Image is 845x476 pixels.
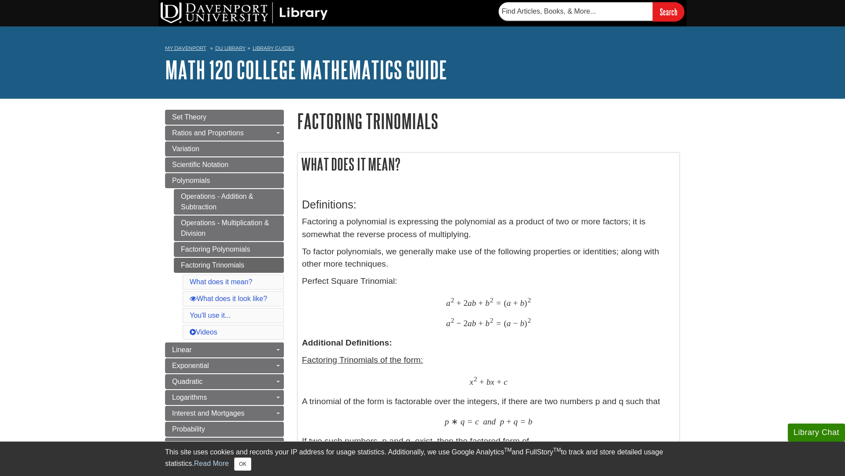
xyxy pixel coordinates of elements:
span: a [446,318,451,328]
a: Get Help From [PERSON_NAME] [165,438,284,463]
a: You'll use it... [190,312,231,319]
span: b [472,318,476,328]
p: A trinomial of the form is factorable over the integers, if there are two numbers p and q such th... [302,354,675,468]
a: Library Guides [253,45,294,51]
sup: TM [504,447,511,453]
span: b [472,298,476,308]
a: Quadratic [165,374,284,389]
span: p [445,416,449,427]
span: + [497,377,502,387]
span: 2 [463,318,468,328]
span: 2 [463,298,468,308]
span: + [478,318,483,328]
span: b [520,318,525,328]
span: 2 [451,316,454,324]
a: Logarithms [165,390,284,405]
h2: What does it mean? [298,152,680,176]
span: 2 [528,316,531,324]
span: + [479,377,484,387]
span: = [496,298,501,308]
span: = [496,318,501,328]
a: Interest and Mortgages [165,406,284,421]
span: + [456,298,461,308]
span: 2 [528,296,531,304]
span: b [528,416,533,427]
span: = [521,416,525,427]
a: Scientific Notation [165,157,284,172]
p: Factoring a polynomial is expressing the polynomial as a product of two or more factors; it is so... [302,216,675,241]
span: b [486,377,491,387]
span: c [475,416,479,427]
a: Videos [190,328,217,336]
span: ( [504,298,507,308]
span: c [503,377,507,387]
span: + [513,298,518,308]
a: Ratios and Proportions [165,126,284,141]
span: a [507,298,511,308]
span: x [470,377,474,387]
button: Library Chat [788,424,845,442]
span: 2 [490,296,493,304]
input: Search [653,2,684,21]
span: b [485,318,490,328]
div: This site uses cookies and records your IP address for usage statistics. Additionally, we use Goo... [165,447,680,471]
span: ∗ [451,416,458,427]
a: DU Library [215,45,246,51]
span: ( [504,318,507,328]
sup: TM [553,447,561,453]
a: Factoring Trinomials [174,258,284,273]
a: Read More [194,460,229,467]
h3: Definitions: [302,198,675,211]
form: Searches DU Library's articles, books, and more [499,2,684,21]
span: Set Theory [172,113,206,121]
a: Linear [165,342,284,357]
span: Linear [172,346,191,353]
span: 2 [490,316,493,324]
a: My Davenport [165,45,206,52]
span: a [507,318,511,328]
a: Polynomials [165,173,284,188]
span: b [485,298,490,308]
span: p [500,416,504,427]
span: Scientific Notation [172,161,228,168]
span: a [483,416,488,427]
a: Exponential [165,358,284,373]
h1: Factoring Trinomials [297,110,680,132]
span: b [520,298,525,308]
span: − [456,318,461,328]
span: ) [524,298,527,308]
img: DU Library [161,2,328,23]
span: = [467,416,472,427]
span: − [513,318,518,328]
a: What does it mean? [190,278,252,286]
div: Guide Page Menu [165,110,284,463]
span: a [468,318,472,328]
span: x [491,377,495,387]
span: q [460,416,465,427]
span: + [507,416,511,427]
span: Factoring Trinomials of the form: [302,355,423,364]
span: ) [524,318,527,328]
span: d [492,416,496,427]
p: To factor polynomials, we generally make use of the following properties or identities; along wit... [302,245,675,271]
strong: Additional Definitions: [302,338,392,347]
a: Set Theory [165,110,284,125]
a: What does it look like? [190,295,267,302]
span: Quadratic [172,378,202,385]
a: Probability [165,422,284,437]
span: Ratios and Proportions [172,129,244,137]
button: Close [234,457,251,471]
span: n [487,416,492,427]
span: a [446,298,451,308]
span: Probability [172,425,205,433]
span: Interest and Mortgages [172,409,245,417]
a: MATH 120 College Mathematics Guide [165,56,447,83]
span: Polynomials [172,177,210,184]
span: Logarithms [172,394,207,401]
p: Perfect Square Trinomial: [302,275,675,328]
span: + [478,298,483,308]
a: Operations - Multiplication & Division [174,216,284,241]
span: Variation [172,145,199,152]
a: Factoring Polynomials [174,242,284,257]
span: a [468,298,472,308]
